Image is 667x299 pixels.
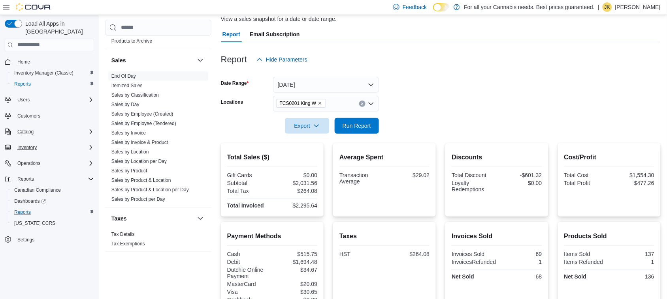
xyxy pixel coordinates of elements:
[2,174,97,185] button: Reports
[499,251,542,257] div: 69
[343,122,371,130] span: Run Report
[111,177,171,183] span: Sales by Product & Location
[274,267,317,273] div: $34.67
[222,26,240,42] span: Report
[14,174,37,184] button: Reports
[335,118,379,134] button: Run Report
[111,130,146,136] span: Sales by Invoice
[14,81,31,87] span: Reports
[11,185,94,195] span: Canadian Compliance
[8,185,97,196] button: Canadian Compliance
[111,232,135,237] a: Tax Details
[111,158,167,164] span: Sales by Location per Day
[386,251,430,257] div: $264.08
[339,251,383,257] div: HST
[14,159,44,168] button: Operations
[221,99,243,105] label: Locations
[111,168,147,174] span: Sales by Product
[368,101,374,107] button: Open list of options
[111,241,145,247] a: Tax Exemptions
[564,273,587,280] strong: Net Sold
[452,232,542,241] h2: Invoices Sold
[227,180,271,186] div: Subtotal
[11,68,77,78] a: Inventory Manager (Classic)
[227,202,264,209] strong: Total Invoiced
[2,110,97,121] button: Customers
[339,172,383,185] div: Transaction Average
[611,273,654,280] div: 136
[14,143,40,152] button: Inventory
[221,80,249,86] label: Date Range
[274,172,317,178] div: $0.00
[111,38,152,44] a: Products to Archive
[273,77,379,93] button: [DATE]
[8,78,97,90] button: Reports
[17,237,34,243] span: Settings
[17,59,30,65] span: Home
[11,207,94,217] span: Reports
[564,153,654,162] h2: Cost/Profit
[111,215,127,222] h3: Taxes
[14,198,46,204] span: Dashboards
[17,144,37,151] span: Inventory
[227,259,271,265] div: Debit
[14,95,33,105] button: Users
[227,188,271,194] div: Total Tax
[8,67,97,78] button: Inventory Manager (Classic)
[111,82,143,89] span: Itemized Sales
[111,73,136,79] span: End Of Day
[274,180,317,186] div: $2,031.56
[359,101,366,107] button: Clear input
[14,220,55,226] span: [US_STATE] CCRS
[14,57,94,67] span: Home
[2,94,97,105] button: Users
[105,27,211,49] div: Products
[14,174,94,184] span: Reports
[611,251,654,257] div: 137
[227,267,271,279] div: Dutchie Online Payment
[564,251,608,257] div: Items Sold
[111,215,194,222] button: Taxes
[111,111,173,117] span: Sales by Employee (Created)
[227,281,271,287] div: MasterCard
[452,180,495,192] div: Loyalty Redemptions
[452,172,495,178] div: Total Discount
[111,178,171,183] a: Sales by Product & Location
[14,127,94,136] span: Catalog
[280,99,317,107] span: TCS0201 King W
[274,202,317,209] div: $2,295.64
[196,56,205,65] button: Sales
[564,232,654,241] h2: Products Sold
[14,235,38,245] a: Settings
[227,172,271,178] div: Gift Cards
[111,196,165,202] span: Sales by Product per Day
[615,2,661,12] p: [PERSON_NAME]
[11,196,49,206] a: Dashboards
[386,172,430,178] div: $29.02
[611,172,654,178] div: $1,554.30
[290,118,324,134] span: Export
[11,219,58,228] a: [US_STATE] CCRS
[196,214,205,223] button: Taxes
[11,219,94,228] span: Washington CCRS
[499,180,542,186] div: $0.00
[111,121,176,126] a: Sales by Employee (Tendered)
[452,273,474,280] strong: Net Sold
[8,196,97,207] a: Dashboards
[250,26,300,42] span: Email Subscription
[274,289,317,295] div: $30.65
[14,234,94,244] span: Settings
[11,79,34,89] a: Reports
[14,127,37,136] button: Catalog
[14,143,94,152] span: Inventory
[111,140,168,145] a: Sales by Invoice & Product
[564,259,608,265] div: Items Refunded
[318,101,322,106] button: Remove TCS0201 King W from selection in this group
[2,234,97,245] button: Settings
[111,231,135,237] span: Tax Details
[14,70,73,76] span: Inventory Manager (Classic)
[452,251,495,257] div: Invoices Sold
